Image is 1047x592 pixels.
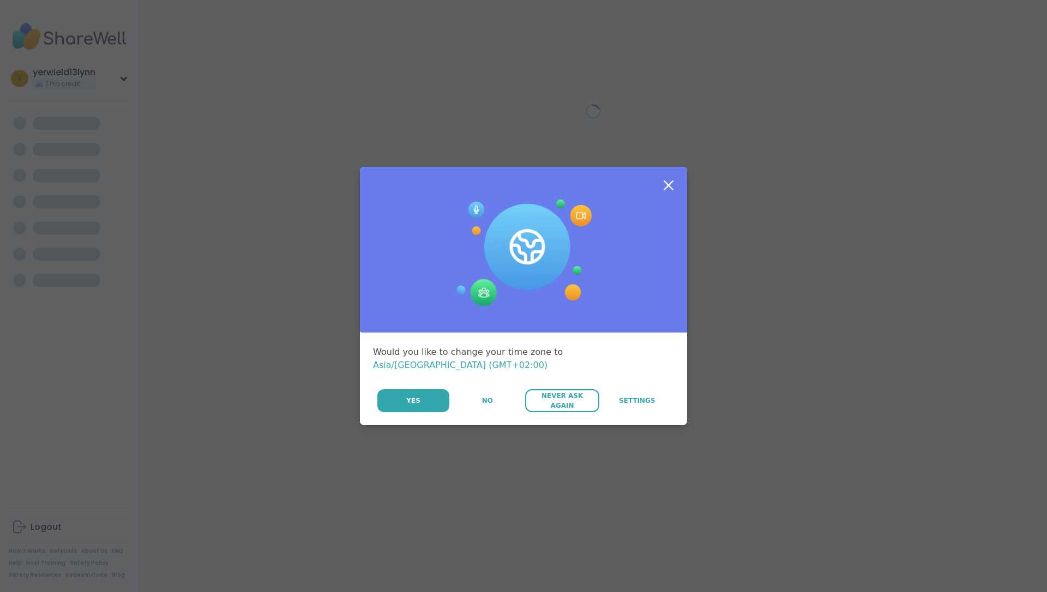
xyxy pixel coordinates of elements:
a: Settings [600,389,674,412]
span: Yes [406,396,420,406]
span: Settings [619,396,655,406]
button: Yes [377,389,449,412]
span: Never Ask Again [531,391,593,410]
span: Asia/[GEOGRAPHIC_DATA] (GMT+02:00) [373,360,547,370]
button: Never Ask Again [525,389,599,412]
img: Session Experience [455,200,592,306]
button: No [450,389,524,412]
div: Would you like to change your time zone to [373,346,674,372]
span: No [482,396,493,406]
